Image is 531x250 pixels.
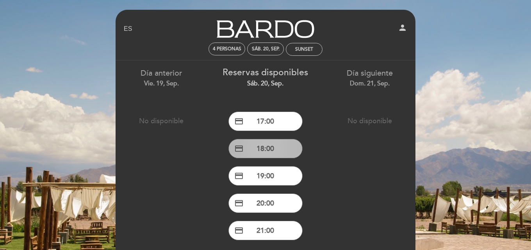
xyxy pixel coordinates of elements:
[252,46,280,52] div: sáb. 20, sep.
[228,166,303,186] button: credit_card 19:00
[295,46,313,52] div: Sunset
[234,144,244,153] span: credit_card
[228,112,303,131] button: credit_card 17:00
[219,66,312,88] div: Reservas disponibles
[323,79,416,88] div: dom. 21, sep.
[234,199,244,208] span: credit_card
[323,68,416,88] div: Día siguiente
[228,193,303,213] button: credit_card 20:00
[124,111,198,131] button: No disponible
[398,23,407,32] i: person
[234,226,244,235] span: credit_card
[115,68,208,88] div: Día anterior
[219,79,312,88] div: sáb. 20, sep.
[115,79,208,88] div: vie. 19, sep.
[398,23,407,35] button: person
[228,221,303,240] button: credit_card 21:00
[333,111,407,131] button: No disponible
[234,117,244,126] span: credit_card
[213,46,241,52] span: 4 personas
[228,139,303,158] button: credit_card 18:00
[234,171,244,181] span: credit_card
[217,18,314,40] a: Bardo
